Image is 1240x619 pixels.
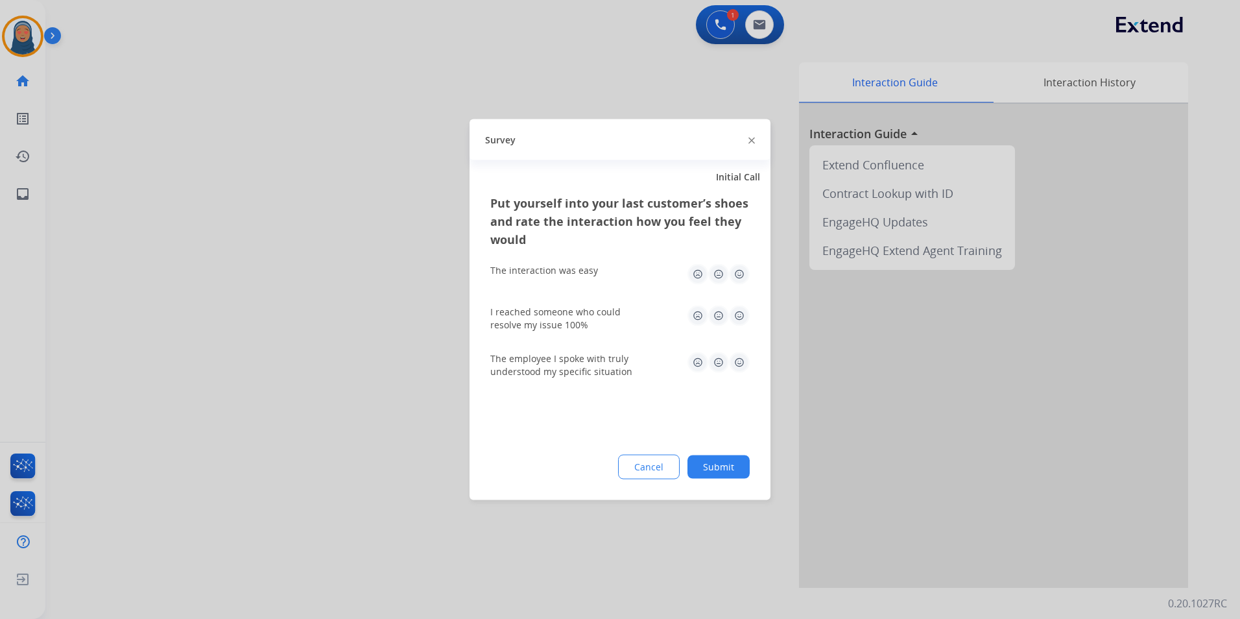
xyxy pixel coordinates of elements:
[687,455,750,479] button: Submit
[1168,596,1227,611] p: 0.20.1027RC
[485,133,516,146] span: Survey
[490,264,598,277] div: The interaction was easy
[490,194,750,249] h3: Put yourself into your last customer’s shoes and rate the interaction how you feel they would
[618,455,680,479] button: Cancel
[490,352,646,378] div: The employee I spoke with truly understood my specific situation
[490,306,646,332] div: I reached someone who could resolve my issue 100%
[716,171,760,184] span: Initial Call
[748,137,755,143] img: close-button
